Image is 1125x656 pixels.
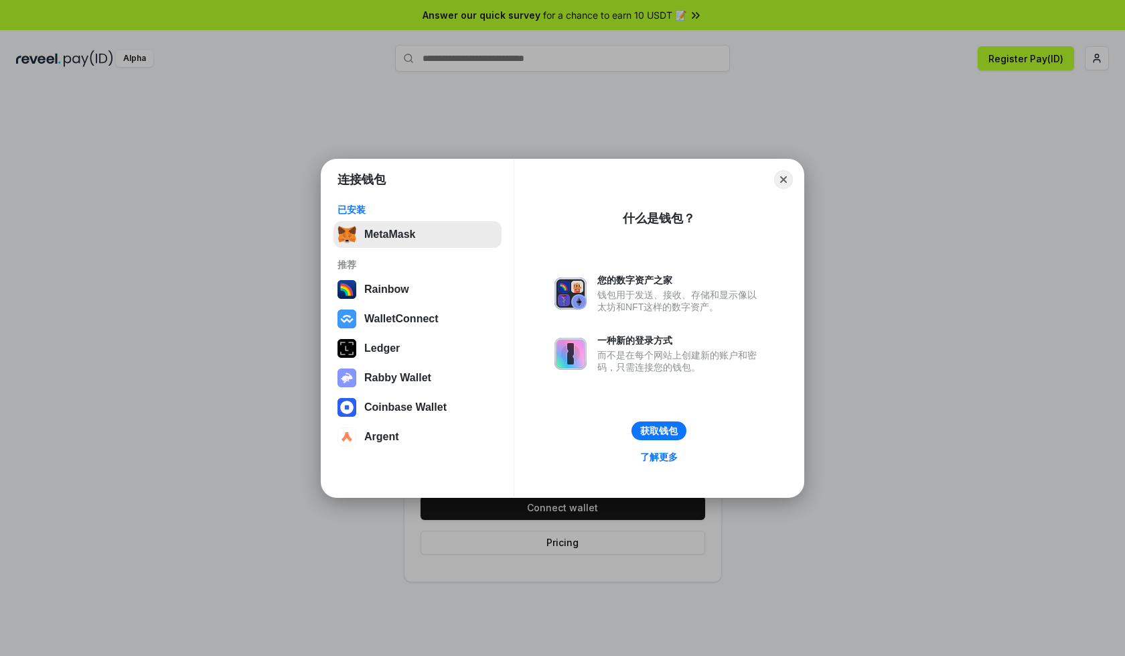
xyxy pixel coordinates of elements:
[640,425,678,437] div: 获取钱包
[364,401,447,413] div: Coinbase Wallet
[333,276,502,303] button: Rainbow
[337,204,498,216] div: 已安装
[364,313,439,325] div: WalletConnect
[597,289,763,313] div: 钱包用于发送、接收、存储和显示像以太坊和NFT这样的数字资产。
[337,225,356,244] img: svg+xml,%3Csvg%20fill%3D%22none%22%20height%3D%2233%22%20viewBox%3D%220%200%2035%2033%22%20width%...
[337,310,356,328] img: svg+xml,%3Csvg%20width%3D%2228%22%20height%3D%2228%22%20viewBox%3D%220%200%2028%2028%22%20fill%3D...
[774,170,793,189] button: Close
[337,369,356,387] img: svg+xml,%3Csvg%20xmlns%3D%22http%3A%2F%2Fwww.w3.org%2F2000%2Fsvg%22%20fill%3D%22none%22%20viewBox...
[554,338,587,370] img: svg+xml,%3Csvg%20xmlns%3D%22http%3A%2F%2Fwww.w3.org%2F2000%2Fsvg%22%20fill%3D%22none%22%20viewBox...
[333,423,502,450] button: Argent
[337,398,356,417] img: svg+xml,%3Csvg%20width%3D%2228%22%20height%3D%2228%22%20viewBox%3D%220%200%2028%2028%22%20fill%3D...
[333,221,502,248] button: MetaMask
[597,349,763,373] div: 而不是在每个网站上创建新的账户和密码，只需连接您的钱包。
[337,428,356,446] img: svg+xml,%3Csvg%20width%3D%2228%22%20height%3D%2228%22%20viewBox%3D%220%200%2028%2028%22%20fill%3D...
[337,259,498,271] div: 推荐
[364,283,409,296] div: Rainbow
[632,448,686,466] a: 了解更多
[364,431,399,443] div: Argent
[623,210,695,226] div: 什么是钱包？
[337,280,356,299] img: svg+xml,%3Csvg%20width%3D%22120%22%20height%3D%22120%22%20viewBox%3D%220%200%20120%20120%22%20fil...
[337,172,386,188] h1: 连接钱包
[597,274,763,286] div: 您的数字资产之家
[333,365,502,391] button: Rabby Wallet
[364,372,431,384] div: Rabby Wallet
[364,342,400,354] div: Ledger
[631,421,686,440] button: 获取钱包
[333,335,502,362] button: Ledger
[333,394,502,421] button: Coinbase Wallet
[554,277,587,310] img: svg+xml,%3Csvg%20xmlns%3D%22http%3A%2F%2Fwww.w3.org%2F2000%2Fsvg%22%20fill%3D%22none%22%20viewBox...
[333,306,502,332] button: WalletConnect
[640,451,678,463] div: 了解更多
[364,228,415,241] div: MetaMask
[597,334,763,346] div: 一种新的登录方式
[337,339,356,358] img: svg+xml,%3Csvg%20xmlns%3D%22http%3A%2F%2Fwww.w3.org%2F2000%2Fsvg%22%20width%3D%2228%22%20height%3...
